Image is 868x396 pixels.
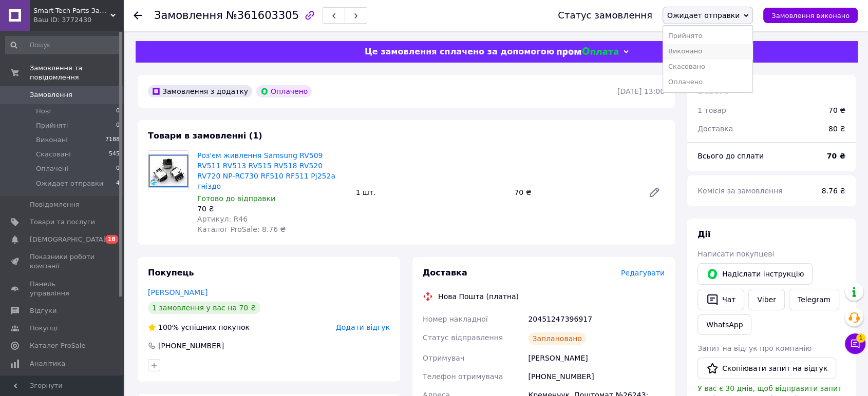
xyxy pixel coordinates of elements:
[148,85,252,97] div: Замовлення з додатку
[30,217,95,227] span: Товари та послуги
[36,135,68,145] span: Виконані
[158,323,179,331] span: 100%
[771,12,850,19] span: Замовлення виконано
[157,341,225,351] div: [PHONE_NUMBER]
[33,6,110,15] span: Smart-Tech Parts Запчастини для ноутбуків
[697,344,812,352] span: Запит на відгук про компанію
[352,185,511,200] div: 1 шт.
[197,225,286,233] span: Каталог ProSale: 8.76 ₴
[697,358,836,379] button: Скопіювати запит на відгук
[697,289,744,310] button: Чат
[663,28,752,44] li: Прийнято
[197,215,248,223] span: Артикул: R46
[526,310,667,328] div: 20451247396917
[423,333,503,342] span: Статус відправлення
[423,354,464,362] span: Отримувач
[856,333,865,343] span: 1
[30,252,95,271] span: Показники роботи компанії
[105,235,118,244] span: 18
[36,179,103,188] span: Ожидает отправки
[336,323,390,331] span: Додати відгук
[663,59,752,74] li: Скасовано
[36,150,71,159] span: Скасовані
[697,229,710,239] span: Дії
[109,150,120,159] span: 545
[197,204,348,214] div: 70 ₴
[510,185,640,200] div: 70 ₴
[617,87,665,95] time: [DATE] 13:00
[663,44,752,59] li: Виконано
[697,250,774,258] span: Написати покупцеві
[748,289,784,310] a: Viber
[197,194,275,203] span: Готово до відправки
[558,10,652,21] div: Статус замовлення
[697,263,813,285] button: Надіслати інструкцію
[148,288,207,296] a: [PERSON_NAME]
[116,164,120,173] span: 0
[154,9,223,22] span: Замовлення
[827,152,845,160] b: 70 ₴
[697,152,764,160] span: Всього до сплати
[822,187,845,195] span: 8.76 ₴
[845,333,865,354] button: Чат з покупцем1
[148,131,262,141] span: Товари в замовленні (1)
[116,107,120,116] span: 0
[134,10,142,21] div: Повернутися назад
[528,332,586,345] div: Заплановано
[365,47,554,56] span: Це замовлення сплачено за допомогою
[36,121,68,130] span: Прийняті
[789,289,839,310] a: Telegram
[526,367,667,386] div: [PHONE_NUMBER]
[423,268,467,278] span: Доставка
[30,90,72,100] span: Замовлення
[557,47,618,57] img: evopay logo
[116,179,120,188] span: 4
[148,322,250,332] div: успішних покупок
[423,372,503,381] span: Телефон отримувача
[763,8,858,23] button: Замовлення виконано
[30,324,58,333] span: Покупці
[226,9,299,22] span: №361603305
[148,302,260,314] div: 1 замовлення у вас на 70 ₴
[30,306,56,315] span: Відгуки
[667,11,740,19] span: Ожидает отправки
[697,314,751,335] a: WhatsApp
[436,291,521,302] div: Нова Пошта (платна)
[30,341,85,350] span: Каталог ProSale
[36,164,68,173] span: Оплачені
[526,349,667,367] div: [PERSON_NAME]
[148,154,188,188] img: Роз'єм живлення Samsung RV509 RV511 RV513 RV515 RV518 RV520 RV720 NP-RC730 RF510 RF511 Pj252a гніздо
[697,187,783,195] span: Комісія за замовлення
[30,64,123,82] span: Замовлення та повідомлення
[33,15,123,25] div: Ваш ID: 3772430
[105,135,120,145] span: 7188
[621,269,665,277] span: Редагувати
[828,105,845,115] div: 70 ₴
[697,106,726,114] span: 1 товар
[30,359,65,368] span: Аналітика
[148,268,194,278] span: Покупець
[822,117,852,140] div: 80 ₴
[663,74,752,90] li: Оплачено
[697,125,733,133] span: Доставка
[644,182,665,203] a: Редагувати
[36,107,51,116] span: Нові
[30,280,95,298] span: Панель управління
[423,315,488,323] span: Номер накладної
[30,200,80,209] span: Повідомлення
[5,36,121,54] input: Пошук
[197,151,335,190] a: Роз'єм живлення Samsung RV509 RV511 RV513 RV515 RV518 RV520 RV720 NP-RC730 RF510 RF511 Pj252a гніздо
[256,85,312,97] div: Оплачено
[116,121,120,130] span: 0
[30,235,106,244] span: [DEMOGRAPHIC_DATA]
